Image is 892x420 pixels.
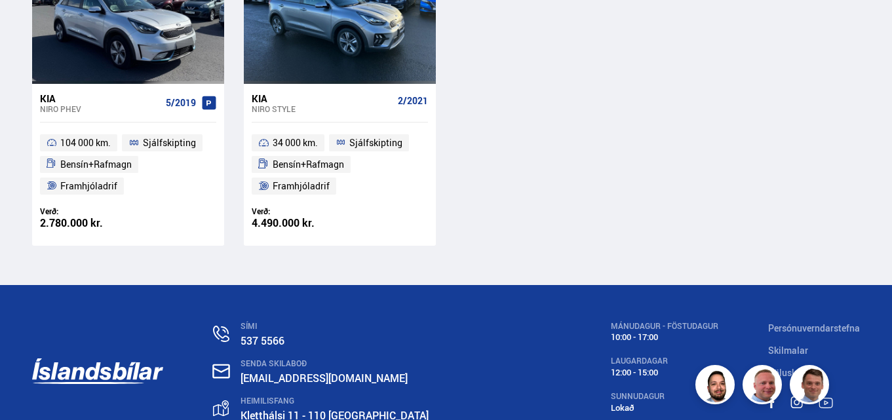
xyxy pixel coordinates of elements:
a: Persónuverndarstefna [768,322,860,334]
img: n0V2lOsqF3l1V2iz.svg [213,326,229,342]
a: Kia Niro STYLE 2/2021 34 000 km. Sjálfskipting Bensín+Rafmagn Framhjóladrif Verð: 4.490.000 kr. [244,84,436,246]
div: SENDA SKILABOÐ [241,359,561,368]
img: nhp88E3Fdnt1Opn2.png [697,367,737,406]
div: 2.780.000 kr. [40,218,128,229]
div: HEIMILISFANG [241,396,561,406]
span: 34 000 km. [273,135,318,151]
div: 4.490.000 kr. [252,218,340,229]
button: Opna LiveChat spjallviðmót [10,5,50,45]
span: Framhjóladrif [60,178,117,194]
div: 10:00 - 17:00 [611,332,718,342]
img: siFngHWaQ9KaOqBr.png [745,367,784,406]
a: Skilmalar [768,344,808,356]
div: SUNNUDAGUR [611,392,718,401]
div: SÍMI [241,322,561,331]
img: nHj8e-n-aHgjukTg.svg [212,364,230,379]
div: Kia [252,92,393,104]
img: FbJEzSuNWCJXmdc-.webp [792,367,831,406]
span: 2/2021 [398,96,428,106]
span: Bensín+Rafmagn [60,157,132,172]
span: Framhjóladrif [273,178,330,194]
a: 537 5566 [241,334,284,348]
div: Niro STYLE [252,104,393,113]
div: Verð: [252,206,340,216]
span: Sjálfskipting [143,135,196,151]
span: Sjálfskipting [349,135,402,151]
a: Kia Niro PHEV 5/2019 104 000 km. Sjálfskipting Bensín+Rafmagn Framhjóladrif Verð: 2.780.000 kr. [32,84,224,246]
div: Lokað [611,403,718,413]
div: Niro PHEV [40,104,161,113]
div: 12:00 - 15:00 [611,368,718,377]
a: [EMAIL_ADDRESS][DOMAIN_NAME] [241,371,408,385]
span: Bensín+Rafmagn [273,157,344,172]
span: 5/2019 [166,98,196,108]
div: Kia [40,92,161,104]
div: MÁNUDAGUR - FÖSTUDAGUR [611,322,718,331]
span: 104 000 km. [60,135,111,151]
div: LAUGARDAGAR [611,356,718,366]
div: Verð: [40,206,128,216]
img: gp4YpyYFnEr45R34.svg [213,400,229,417]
